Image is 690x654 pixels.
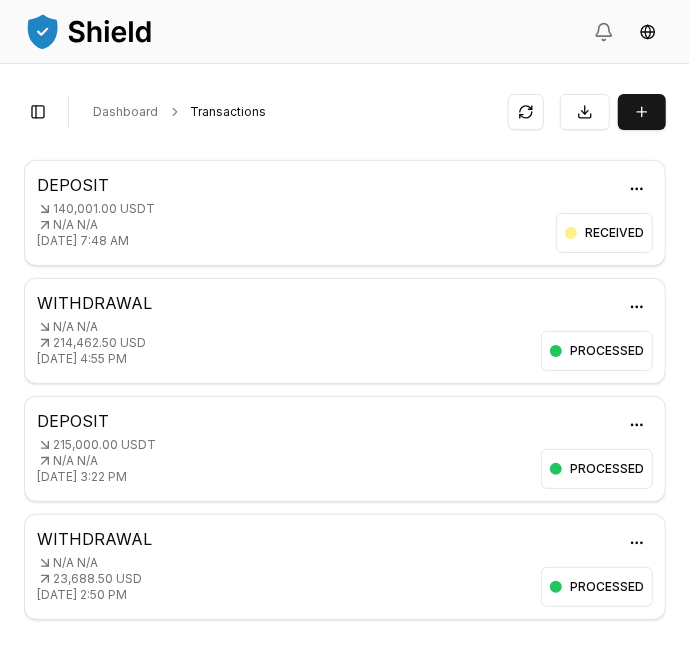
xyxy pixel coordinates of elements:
a: Dashboard [93,104,158,120]
a: Transactions [190,104,266,120]
p: 23,688.50 USD [37,571,533,587]
div: PROCESSED [541,449,653,489]
p: [DATE] 7:48 AM [37,233,548,249]
img: ShieldPay Logo [24,11,154,51]
p: [DATE] 4:55 PM [37,351,533,367]
p: 140,001.00 USDT [37,201,548,217]
p: N/A N/A [37,453,533,469]
div: PROCESSED [541,331,653,371]
p: 215,000.00 USDT [37,437,533,453]
nav: breadcrumb [93,104,492,120]
p: N/A N/A [37,555,533,571]
p: WITHDRAWAL [37,527,533,551]
p: 214,462.50 USD [37,335,533,351]
p: WITHDRAWAL [37,291,533,315]
p: DEPOSIT [37,409,533,433]
div: RECEIVED [556,213,653,253]
p: DEPOSIT [37,173,548,197]
p: N/A N/A [37,217,548,233]
div: PROCESSED [541,567,653,607]
p: [DATE] 2:50 PM [37,587,533,603]
p: [DATE] 3:22 PM [37,469,533,485]
p: N/A N/A [37,319,533,335]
